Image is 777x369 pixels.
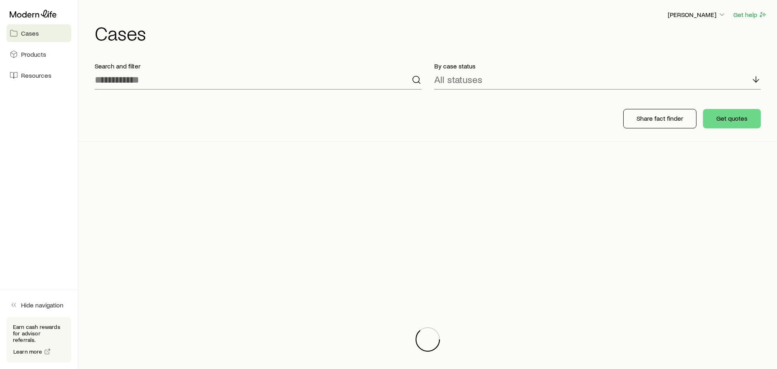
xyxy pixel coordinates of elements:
span: Cases [21,29,39,37]
button: [PERSON_NAME] [667,10,726,20]
p: [PERSON_NAME] [668,11,726,19]
p: By case status [434,62,761,70]
span: Learn more [13,349,42,354]
span: Hide navigation [21,301,64,309]
button: Get help [733,10,767,19]
p: Search and filter [95,62,421,70]
div: Earn cash rewards for advisor referrals.Learn more [6,317,71,363]
a: Products [6,45,71,63]
a: Cases [6,24,71,42]
button: Get quotes [703,109,761,128]
span: Products [21,50,46,58]
h1: Cases [95,23,767,43]
p: Share fact finder [637,114,683,122]
p: Earn cash rewards for advisor referrals. [13,324,65,343]
p: All statuses [434,74,482,85]
button: Share fact finder [623,109,696,128]
span: Resources [21,71,51,79]
a: Resources [6,66,71,84]
button: Hide navigation [6,296,71,314]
